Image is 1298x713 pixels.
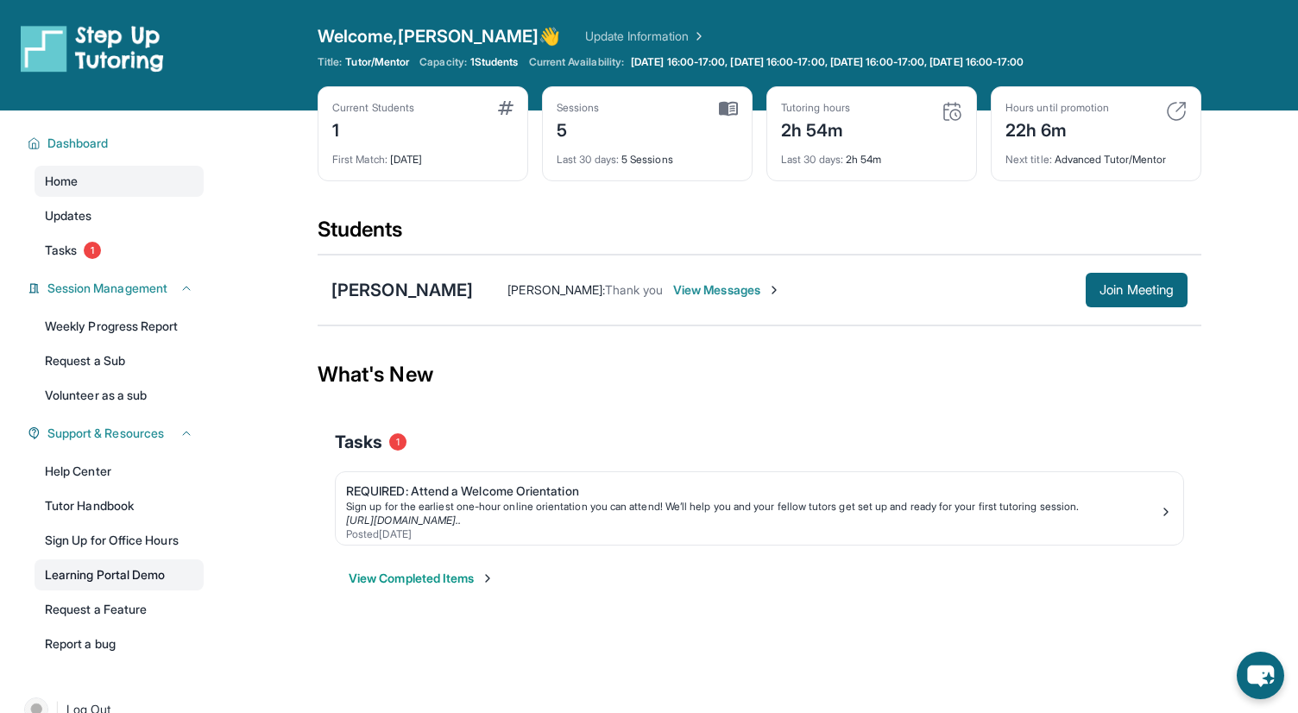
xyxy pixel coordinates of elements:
a: [URL][DOMAIN_NAME].. [346,514,461,527]
div: Students [318,216,1201,254]
a: Learning Portal Demo [35,559,204,590]
span: First Match : [332,153,388,166]
div: 5 [557,115,600,142]
a: Tutor Handbook [35,490,204,521]
img: Chevron Right [689,28,706,45]
img: card [942,101,962,122]
span: [PERSON_NAME] : [507,282,605,297]
button: chat-button [1237,652,1284,699]
div: Sign up for the earliest one-hour online orientation you can attend! We’ll help you and your fell... [346,500,1159,514]
div: 2h 54m [781,142,962,167]
span: 1 Students [470,55,519,69]
div: 22h 6m [1005,115,1109,142]
img: card [498,101,514,115]
img: logo [21,24,164,73]
button: Join Meeting [1086,273,1188,307]
span: [DATE] 16:00-17:00, [DATE] 16:00-17:00, [DATE] 16:00-17:00, [DATE] 16:00-17:00 [631,55,1024,69]
a: Request a Sub [35,345,204,376]
span: Support & Resources [47,425,164,442]
span: Current Availability: [529,55,624,69]
a: Volunteer as a sub [35,380,204,411]
a: Request a Feature [35,594,204,625]
span: Welcome, [PERSON_NAME] 👋 [318,24,561,48]
a: Update Information [585,28,706,45]
span: Updates [45,207,92,224]
span: Session Management [47,280,167,297]
div: Hours until promotion [1005,101,1109,115]
button: View Completed Items [349,570,495,587]
a: [DATE] 16:00-17:00, [DATE] 16:00-17:00, [DATE] 16:00-17:00, [DATE] 16:00-17:00 [627,55,1027,69]
div: What's New [318,337,1201,413]
span: Join Meeting [1100,285,1174,295]
div: 2h 54m [781,115,850,142]
span: Last 30 days : [557,153,619,166]
div: REQUIRED: Attend a Welcome Orientation [346,483,1159,500]
span: 1 [84,242,101,259]
span: Capacity: [419,55,467,69]
span: Home [45,173,78,190]
a: Tasks1 [35,235,204,266]
div: Tutoring hours [781,101,850,115]
span: Thank you [605,282,663,297]
div: 5 Sessions [557,142,738,167]
div: 1 [332,115,414,142]
span: Title: [318,55,342,69]
a: REQUIRED: Attend a Welcome OrientationSign up for the earliest one-hour online orientation you ca... [336,472,1183,545]
button: Session Management [41,280,193,297]
span: View Messages [673,281,781,299]
div: Advanced Tutor/Mentor [1005,142,1187,167]
span: Tasks [45,242,77,259]
a: Help Center [35,456,204,487]
img: card [1166,101,1187,122]
a: Home [35,166,204,197]
span: Tutor/Mentor [345,55,409,69]
a: Weekly Progress Report [35,311,204,342]
span: Tasks [335,430,382,454]
button: Support & Resources [41,425,193,442]
button: Dashboard [41,135,193,152]
span: Next title : [1005,153,1052,166]
div: Posted [DATE] [346,527,1159,541]
div: Current Students [332,101,414,115]
img: card [719,101,738,117]
div: [DATE] [332,142,514,167]
div: [PERSON_NAME] [331,278,473,302]
div: Sessions [557,101,600,115]
a: Sign Up for Office Hours [35,525,204,556]
span: 1 [389,433,406,451]
span: Last 30 days : [781,153,843,166]
img: Chevron-Right [767,283,781,297]
a: Updates [35,200,204,231]
span: Dashboard [47,135,109,152]
a: Report a bug [35,628,204,659]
